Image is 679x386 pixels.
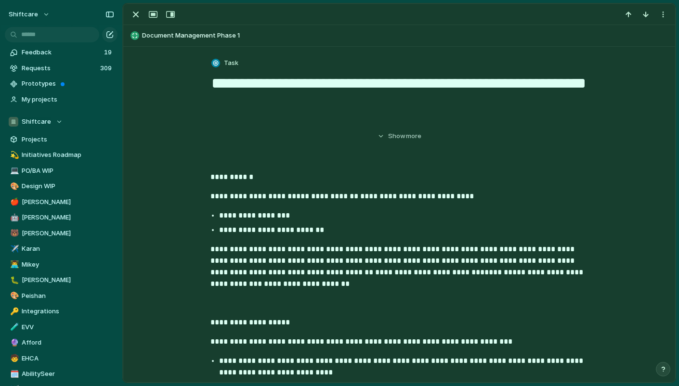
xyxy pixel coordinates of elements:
[22,354,114,363] span: EHCA
[9,322,18,332] button: 🧪
[128,28,671,43] button: Document Management Phase 1
[5,320,118,335] a: 🧪EVV
[5,195,118,209] a: 🍎[PERSON_NAME]
[100,64,114,73] span: 309
[5,132,118,147] a: Projects
[10,290,17,301] div: 🎨
[406,131,421,141] span: more
[22,150,114,160] span: Initiatives Roadmap
[210,128,588,145] button: Showmore
[4,7,55,22] button: shiftcare
[9,166,18,176] button: 💻
[22,95,114,104] span: My projects
[9,338,18,347] button: 🔮
[10,165,17,176] div: 💻
[22,338,114,347] span: Afford
[142,31,671,40] span: Document Management Phase 1
[5,148,118,162] a: 💫Initiatives Roadmap
[10,369,17,380] div: 🗓️
[5,257,118,272] a: 👨‍💻Mikey
[5,304,118,319] a: 🔑Integrations
[22,369,114,379] span: AbilitySeer
[9,244,18,254] button: ✈️
[9,354,18,363] button: 🧒
[22,291,114,301] span: Peishan
[10,353,17,364] div: 🧒
[9,291,18,301] button: 🎨
[9,275,18,285] button: 🐛
[10,196,17,207] div: 🍎
[22,213,114,222] span: [PERSON_NAME]
[22,197,114,207] span: [PERSON_NAME]
[22,64,97,73] span: Requests
[22,244,114,254] span: Karan
[22,260,114,270] span: Mikey
[22,48,101,57] span: Feedback
[10,259,17,270] div: 👨‍💻
[388,131,405,141] span: Show
[224,58,238,68] span: Task
[5,45,118,60] a: Feedback19
[9,10,38,19] span: shiftcare
[5,61,118,76] a: Requests309
[10,337,17,348] div: 🔮
[22,307,114,316] span: Integrations
[9,181,18,191] button: 🎨
[22,322,114,332] span: EVV
[5,210,118,225] a: 🤖[PERSON_NAME]
[5,273,118,287] a: 🐛[PERSON_NAME]
[5,115,118,129] button: Shiftcare
[5,77,118,91] a: Prototypes
[22,229,114,238] span: [PERSON_NAME]
[209,56,241,70] button: Task
[10,150,17,161] div: 💫
[9,260,18,270] button: 👨‍💻
[22,117,51,127] span: Shiftcare
[22,166,114,176] span: PO/BA WIP
[10,275,17,286] div: 🐛
[10,306,17,317] div: 🔑
[10,244,17,255] div: ✈️
[5,289,118,303] a: 🎨Peishan
[5,351,118,366] a: 🧒EHCA
[10,228,17,239] div: 🐻
[5,92,118,107] a: My projects
[104,48,114,57] span: 19
[5,335,118,350] a: 🔮Afford
[9,229,18,238] button: 🐻
[10,322,17,333] div: 🧪
[5,164,118,178] a: 💻PO/BA WIP
[22,275,114,285] span: [PERSON_NAME]
[9,369,18,379] button: 🗓️
[9,213,18,222] button: 🤖
[22,181,114,191] span: Design WIP
[5,242,118,256] a: ✈️Karan
[5,226,118,241] a: 🐻[PERSON_NAME]
[22,79,114,89] span: Prototypes
[9,197,18,207] button: 🍎
[9,150,18,160] button: 💫
[5,179,118,193] a: 🎨Design WIP
[10,212,17,223] div: 🤖
[5,367,118,381] a: 🗓️AbilitySeer
[10,181,17,192] div: 🎨
[22,135,114,144] span: Projects
[9,307,18,316] button: 🔑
